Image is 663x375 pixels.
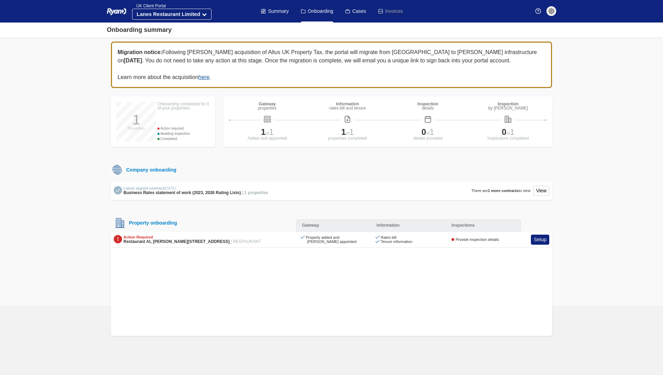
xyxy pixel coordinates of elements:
div: There are to view [471,189,531,193]
div: Gateway [258,102,276,106]
div: Onboarding completed for 0 of your properties [157,102,209,110]
div: Inspection [417,102,438,106]
div: Property added and [PERSON_NAME] appointed [302,235,365,244]
a: View [533,186,549,196]
span: 1 [510,127,514,137]
div: Inspections [446,219,521,232]
button: Lanes Restaurant Limited [132,9,212,20]
span: 1 [261,127,265,137]
div: details [417,106,438,110]
span: 0 [421,127,426,137]
img: settings [549,8,554,14]
div: Rates bill [377,235,412,240]
span: Business Rates statement of work (2023, 2026 Rating Lists) [123,190,241,195]
div: rates bill and tenure [329,106,366,110]
div: Completed [157,136,209,141]
span: | RESTAURANT [231,239,261,244]
div: Onboarding summary [107,25,172,35]
span: 1 [349,127,354,137]
div: Inspection [488,102,528,106]
time: [DATE] [164,186,176,190]
div: Following [PERSON_NAME] acquisition of Altus UK Property Tax, the portal will migrate from [GEOGR... [111,42,552,88]
a: Setup [531,235,549,245]
span: 1 more contracts [488,189,519,193]
img: Help [535,8,541,14]
div: of [470,128,547,136]
span: Restaurant At, [PERSON_NAME][STREET_ADDRESS] [123,239,230,244]
div: Information [371,219,446,232]
div: properties [258,106,276,110]
div: of [229,128,306,136]
span: 1 [430,127,434,137]
div: Property onboarding [126,220,177,226]
span: 0 [502,127,506,137]
div: Provide inspection details [451,237,499,242]
a: here [198,74,209,80]
div: properties completed [309,136,386,140]
b: Migration notice: [118,49,162,55]
div: details provided [389,136,466,140]
div: of [389,128,466,136]
div: Information [329,102,366,106]
span: UK Client Portal [132,3,166,8]
div: Company onboarding [123,166,176,174]
div: Tenure information [377,239,412,244]
span: | 1 properties [242,190,268,195]
div: Action required [157,126,209,131]
div: of [309,128,386,136]
div: Action Required [123,235,261,239]
span: 1 [269,127,274,137]
div: Awaiting inspection [157,131,209,136]
strong: Lanes Restaurant Limited [137,11,200,17]
div: Latest signed contract [123,186,268,191]
div: Inspections completed [470,136,547,140]
div: Added and appointed [229,136,306,140]
div: by [PERSON_NAME] [488,106,528,110]
b: [DATE] [124,58,142,63]
div: Gateway [296,219,371,232]
span: 1 [341,127,346,137]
